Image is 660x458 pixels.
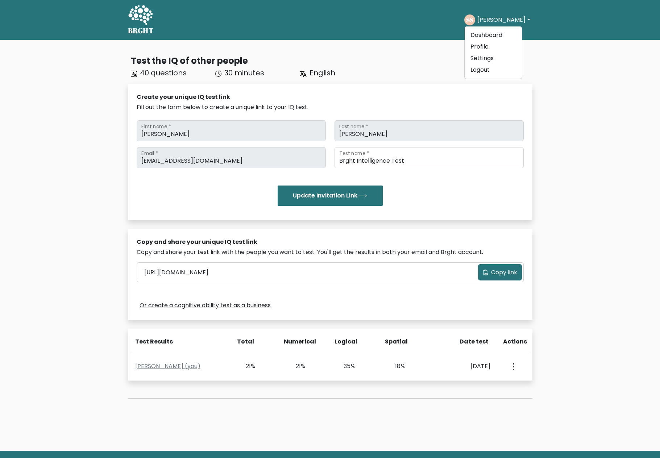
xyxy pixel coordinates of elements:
[465,64,522,76] a: Logout
[137,147,326,168] input: Email
[478,264,522,280] button: Copy link
[135,337,225,346] div: Test Results
[137,120,326,141] input: First name
[224,68,264,78] span: 30 minutes
[131,54,532,67] div: Test the IQ of other people
[466,16,473,24] text: SS
[335,337,356,346] div: Logical
[284,337,305,346] div: Numerical
[310,68,335,78] span: English
[128,3,154,37] a: BRGHT
[285,362,305,371] div: 21%
[335,120,524,141] input: Last name
[491,268,517,277] span: Copy link
[137,103,524,112] div: Fill out the form below to create a unique link to your IQ test.
[137,238,524,246] div: Copy and share your unique IQ test link
[465,41,522,53] a: Profile
[140,301,271,310] a: Or create a cognitive ability test as a business
[233,337,254,346] div: Total
[278,186,383,206] button: Update Invitation Link
[385,337,406,346] div: Spatial
[140,68,187,78] span: 40 questions
[465,53,522,64] a: Settings
[235,362,256,371] div: 21%
[436,337,494,346] div: Date test
[335,147,524,168] input: Test name
[137,248,524,257] div: Copy and share your test link with the people you want to test. You'll get the results in both yo...
[128,26,154,35] h5: BRGHT
[335,362,355,371] div: 35%
[503,337,528,346] div: Actions
[434,362,490,371] div: [DATE]
[465,29,522,41] a: Dashboard
[135,362,200,370] a: [PERSON_NAME] (you)
[384,362,405,371] div: 18%
[137,93,524,101] div: Create your unique IQ test link
[475,15,532,25] button: [PERSON_NAME]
